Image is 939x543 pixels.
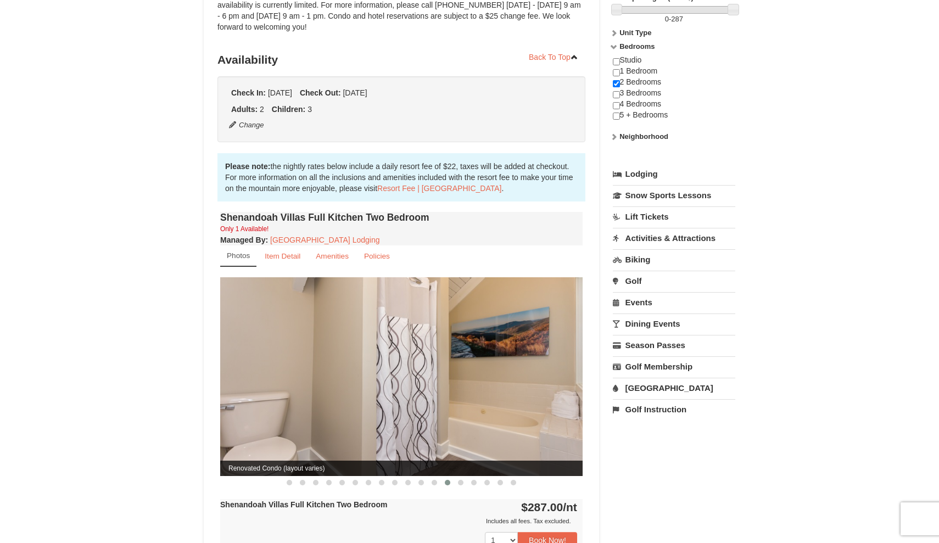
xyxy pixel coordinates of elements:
strong: : [220,236,268,244]
strong: $287.00 [521,501,577,513]
a: Snow Sports Lessons [613,185,735,205]
a: Biking [613,249,735,270]
a: Policies [357,245,397,267]
h3: Availability [217,49,585,71]
strong: Bedrooms [619,42,655,51]
strong: Check Out: [300,88,341,97]
a: Golf [613,271,735,291]
small: Policies [364,252,390,260]
small: Item Detail [265,252,300,260]
span: Managed By [220,236,265,244]
a: Golf Instruction [613,399,735,419]
a: Activities & Attractions [613,228,735,248]
small: Only 1 Available! [220,225,269,233]
span: 0 [665,15,669,23]
strong: Children: [272,105,305,114]
a: Dining Events [613,314,735,334]
a: Resort Fee | [GEOGRAPHIC_DATA] [377,184,501,193]
small: Amenities [316,252,349,260]
h4: Shenandoah Villas Full Kitchen Two Bedroom [220,212,583,223]
a: Golf Membership [613,356,735,377]
strong: Shenandoah Villas Full Kitchen Two Bedroom [220,500,387,509]
strong: Adults: [231,105,258,114]
button: Change [228,119,265,131]
strong: Neighborhood [619,132,668,141]
span: 2 [260,105,264,114]
a: Back To Top [522,49,585,65]
small: Photos [227,251,250,260]
div: Studio 1 Bedroom 2 Bedrooms 3 Bedrooms 4 Bedrooms 5 + Bedrooms [613,55,735,131]
a: Item Detail [258,245,308,267]
span: [DATE] [343,88,367,97]
img: Renovated Condo (layout varies) [220,277,583,475]
span: [DATE] [268,88,292,97]
a: Events [613,292,735,312]
a: [GEOGRAPHIC_DATA] Lodging [270,236,379,244]
a: Season Passes [613,335,735,355]
a: [GEOGRAPHIC_DATA] [613,378,735,398]
a: Lodging [613,164,735,184]
a: Lift Tickets [613,206,735,227]
label: - [613,14,735,25]
strong: Unit Type [619,29,651,37]
div: Includes all fees. Tax excluded. [220,516,577,527]
a: Photos [220,245,256,267]
strong: Please note: [225,162,270,171]
a: Amenities [309,245,356,267]
strong: Check In: [231,88,266,97]
span: 3 [308,105,312,114]
div: the nightly rates below include a daily resort fee of $22, taxes will be added at checkout. For m... [217,153,585,201]
span: 287 [671,15,683,23]
span: Renovated Condo (layout varies) [220,461,583,476]
span: /nt [563,501,577,513]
